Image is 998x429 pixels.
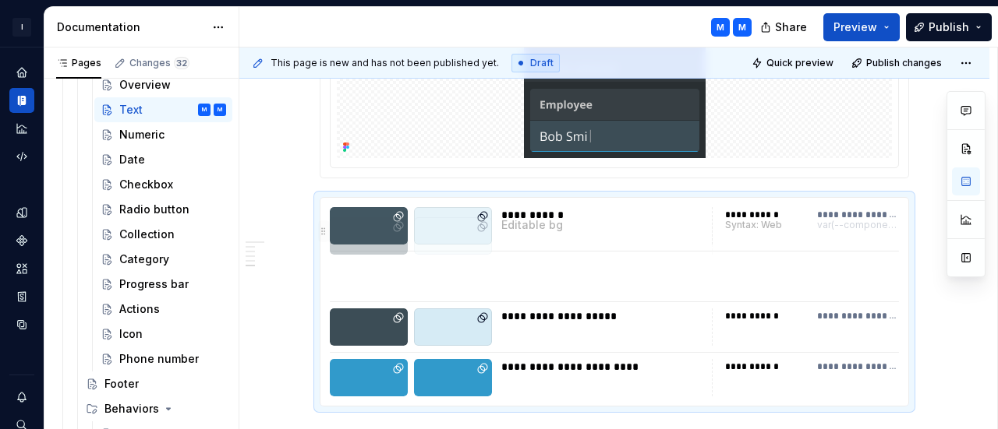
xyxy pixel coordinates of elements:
[119,202,189,217] div: Radio button
[766,57,833,69] span: Quick preview
[833,19,877,35] span: Preview
[119,276,189,292] div: Progress bar
[119,77,171,93] div: Overview
[929,19,969,35] span: Publish
[94,247,232,272] a: Category
[119,102,143,118] div: Text
[119,152,145,167] div: Date
[80,396,232,421] div: Behaviors
[129,57,189,69] div: Changes
[823,13,900,41] button: Preview
[94,272,232,297] a: Progress bar
[9,312,34,337] a: Data sources
[9,228,34,253] a: Components
[80,371,232,396] a: Footer
[56,57,101,69] div: Pages
[9,60,34,85] a: Home
[906,13,992,41] button: Publish
[9,284,34,309] a: Storybook stories
[817,219,900,231] div: var(--components__table__editable-row-bg)
[847,52,949,74] button: Publish changes
[57,19,204,35] div: Documentation
[119,227,175,242] div: Collection
[94,97,232,122] a: TextMM
[94,197,232,222] a: Radio button
[119,127,165,142] div: Numeric
[94,346,232,371] a: Phone number
[94,322,232,346] a: Icon
[752,13,817,41] button: Share
[775,19,807,35] span: Share
[9,116,34,141] a: Analytics
[717,21,724,33] div: M
[94,172,232,197] a: Checkbox
[9,385,34,410] button: Notifications
[9,144,34,169] a: Code automation
[12,18,31,37] div: I
[866,57,942,69] span: Publish changes
[119,326,143,342] div: Icon
[530,57,554,69] span: Draft
[119,351,199,367] div: Phone number
[94,122,232,147] a: Numeric
[725,219,782,231] div: Syntax: Web
[94,297,232,322] a: Actions
[104,401,159,417] div: Behaviors
[9,256,34,281] a: Assets
[94,147,232,172] a: Date
[271,57,499,69] span: This page is new and has not been published yet.
[3,10,41,44] button: I
[104,376,139,392] div: Footer
[9,200,34,225] a: Design tokens
[202,102,207,118] div: M
[119,251,169,267] div: Category
[738,21,746,33] div: M
[747,52,841,74] button: Quick preview
[119,177,173,192] div: Checkbox
[94,72,232,97] a: Overview
[9,88,34,113] a: Documentation
[501,217,703,233] div: Editable bg
[119,301,160,317] div: Actions
[94,222,232,247] a: Collection
[218,102,222,118] div: M
[174,57,189,69] span: 32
